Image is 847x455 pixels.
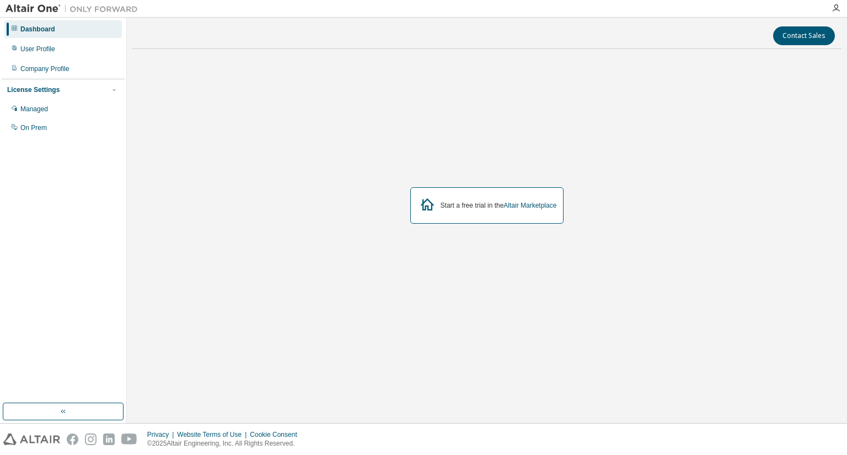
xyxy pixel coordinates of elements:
[20,105,48,113] div: Managed
[121,434,137,445] img: youtube.svg
[20,25,55,34] div: Dashboard
[177,430,250,439] div: Website Terms of Use
[67,434,78,445] img: facebook.svg
[20,64,69,73] div: Company Profile
[6,3,143,14] img: Altair One
[7,85,60,94] div: License Settings
[20,123,47,132] div: On Prem
[441,201,557,210] div: Start a free trial in the
[103,434,115,445] img: linkedin.svg
[147,430,177,439] div: Privacy
[3,434,60,445] img: altair_logo.svg
[503,202,556,209] a: Altair Marketplace
[147,439,304,448] p: © 2025 Altair Engineering, Inc. All Rights Reserved.
[250,430,303,439] div: Cookie Consent
[773,26,835,45] button: Contact Sales
[85,434,97,445] img: instagram.svg
[20,45,55,53] div: User Profile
